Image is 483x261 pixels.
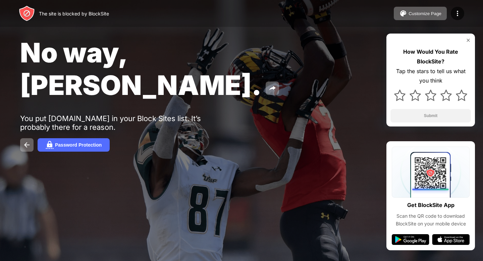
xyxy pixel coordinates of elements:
img: star.svg [410,90,421,101]
img: header-logo.svg [19,5,35,21]
div: Customize Page [409,11,441,16]
div: Tap the stars to tell us what you think [390,66,471,86]
img: star.svg [440,90,452,101]
div: Get BlockSite App [407,200,454,210]
div: How Would You Rate BlockSite? [390,47,471,66]
div: Password Protection [55,142,102,148]
img: password.svg [46,141,54,149]
img: app-store.svg [432,234,470,245]
img: rate-us-close.svg [466,38,471,43]
img: menu-icon.svg [453,9,462,17]
img: star.svg [456,90,467,101]
img: star.svg [425,90,436,101]
div: You put [DOMAIN_NAME] in your Block Sites list. It’s probably there for a reason. [20,114,227,132]
div: Scan the QR code to download BlockSite on your mobile device [392,212,470,227]
img: star.svg [394,90,406,101]
img: google-play.svg [392,234,429,245]
img: pallet.svg [399,9,407,17]
div: The site is blocked by BlockSite [39,11,109,16]
button: Customize Page [394,7,447,20]
button: Submit [390,109,471,122]
img: share.svg [268,84,276,92]
button: Password Protection [38,138,110,152]
span: No way, [PERSON_NAME]. [20,36,262,101]
img: back.svg [23,141,31,149]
